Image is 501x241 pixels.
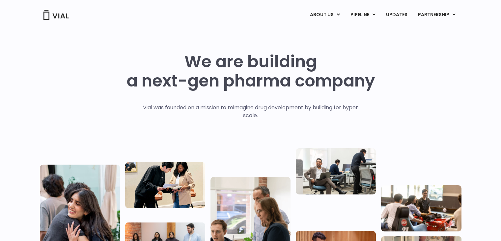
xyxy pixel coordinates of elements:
img: Group of people playing whirlyball [381,185,461,231]
img: Vial Logo [43,10,69,20]
img: Three people working in an office [296,148,376,194]
h1: We are building a next-gen pharma company [126,52,375,90]
p: Vial was founded on a mission to reimagine drug development by building for hyper scale. [136,104,365,120]
img: Two people looking at a paper talking. [125,162,205,208]
a: PIPELINEMenu Toggle [345,9,380,20]
a: PARTNERSHIPMenu Toggle [413,9,461,20]
a: UPDATES [381,9,412,20]
a: ABOUT USMenu Toggle [305,9,345,20]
